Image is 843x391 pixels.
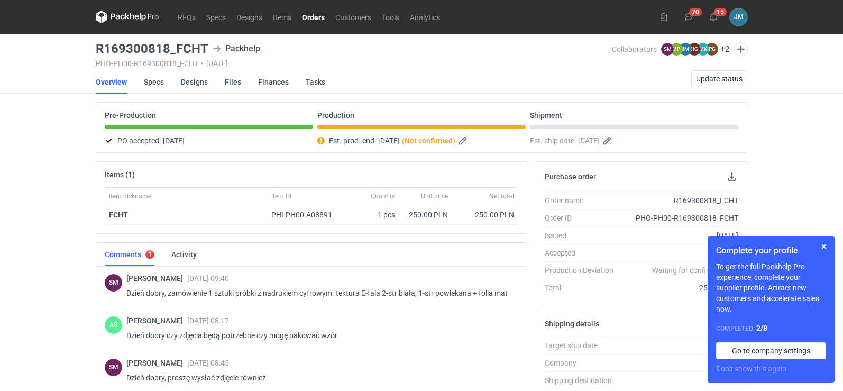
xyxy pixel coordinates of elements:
[545,248,622,258] div: Accepted
[622,230,738,241] div: [DATE]
[258,70,289,94] a: Finances
[730,8,747,26] div: Joanna Myślak
[96,11,159,23] svg: Packhelp Pro
[225,70,241,94] a: Files
[213,42,260,55] div: Packhelp
[126,274,187,283] span: [PERSON_NAME]
[126,329,510,342] p: Dzień dobry czy zdjęcia będą potrzebne czy mogę pakować wzór
[545,265,622,276] div: Production Deviation
[705,8,722,25] button: 15
[271,210,342,220] div: PHI-PH00-A08891
[330,11,377,23] a: Customers
[697,43,709,56] figcaption: MK
[105,243,154,266] a: Comments1
[402,137,405,145] em: (
[126,287,510,299] p: Dzień dobry, zamówienie 1 sztuki próbki z nadrukiem cyfrowym. tektura E-fala 2-str biała, 1-str p...
[105,359,122,376] div: Sebastian Markut
[679,43,692,56] figcaption: JM
[271,192,291,201] span: Item ID
[578,134,600,147] span: [DATE]
[680,8,697,25] button: 70
[126,359,187,367] span: [PERSON_NAME]
[171,243,197,266] a: Activity
[105,316,122,334] figcaption: AŚ
[346,205,399,225] div: 1 pcs
[622,283,738,293] div: 250.00 PLN
[457,134,470,147] button: Edit estimated production end date
[404,210,448,220] div: 250.00 PLN
[545,195,622,206] div: Order name
[661,43,674,56] figcaption: SM
[612,45,657,53] span: Collaborators
[297,11,330,23] a: Orders
[652,265,738,276] em: Waiting for confirmation...
[181,70,208,94] a: Designs
[716,342,826,359] a: Go to company settings
[489,192,514,201] span: Net total
[756,324,767,332] strong: 2 / 8
[622,358,738,368] div: Packhelp
[716,261,826,314] p: To get the full Packhelp Pro experience, complete your supplier profile. Attract new customers an...
[622,195,738,206] div: R169300818_FCHT
[105,274,122,292] div: Sebastian Markut
[545,213,622,223] div: Order ID
[545,340,622,351] div: Target ship date
[720,44,730,54] button: +2
[109,211,128,219] a: FCHT
[105,316,122,334] div: Adrian Świerżewski
[456,210,514,220] div: 250.00 PLN
[705,43,718,56] figcaption: PG
[231,11,268,23] a: Designs
[105,134,313,147] div: PO accepted:
[691,70,747,87] button: Update status
[734,42,748,56] button: Edit collaborators
[126,316,187,325] span: [PERSON_NAME]
[453,137,455,145] em: )
[126,371,510,384] p: Dzień dobry, proszę wysłać zdjęcie również
[716,363,786,374] button: Don’t show this again
[105,111,156,120] p: Pre-Production
[726,170,738,183] button: Download PO
[545,230,622,241] div: Issued
[545,358,622,368] div: Company
[172,11,201,23] a: RFQs
[187,359,229,367] span: [DATE] 08:45
[670,43,683,56] figcaption: MP
[530,111,562,120] p: Shipment
[688,43,701,56] figcaption: HG
[622,213,738,223] div: PHO-PH00-R169300818_FCHT
[148,251,152,258] div: 1
[371,192,395,201] span: Quantity
[96,42,208,55] h3: R169300818_FCHT
[201,59,204,68] span: •
[96,70,127,94] a: Overview
[545,172,596,181] h2: Purchase order
[306,70,325,94] a: Tasks
[201,11,231,23] a: Specs
[187,274,229,283] span: [DATE] 09:40
[105,274,122,292] figcaption: SM
[716,323,826,334] div: Completed:
[105,170,135,179] h2: Items (1)
[818,240,830,253] button: Skip for now
[545,375,622,386] div: Shipping destination
[109,192,151,201] span: Item nickname
[377,11,405,23] a: Tools
[378,134,400,147] span: [DATE]
[405,137,453,145] strong: Not confirmed
[405,11,445,23] a: Analytics
[545,283,622,293] div: Total
[602,134,615,147] button: Edit estimated shipping date
[105,359,122,376] figcaption: SM
[163,134,185,147] span: [DATE]
[530,134,738,147] div: Est. ship date:
[716,244,826,257] h1: Complete your profile
[96,59,612,68] div: PHO-PH00-R169300818_FCHT [DATE]
[187,316,229,325] span: [DATE] 08:17
[730,8,747,26] button: JM
[268,11,297,23] a: Items
[421,192,448,201] span: Unit price
[622,248,738,258] div: [DATE]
